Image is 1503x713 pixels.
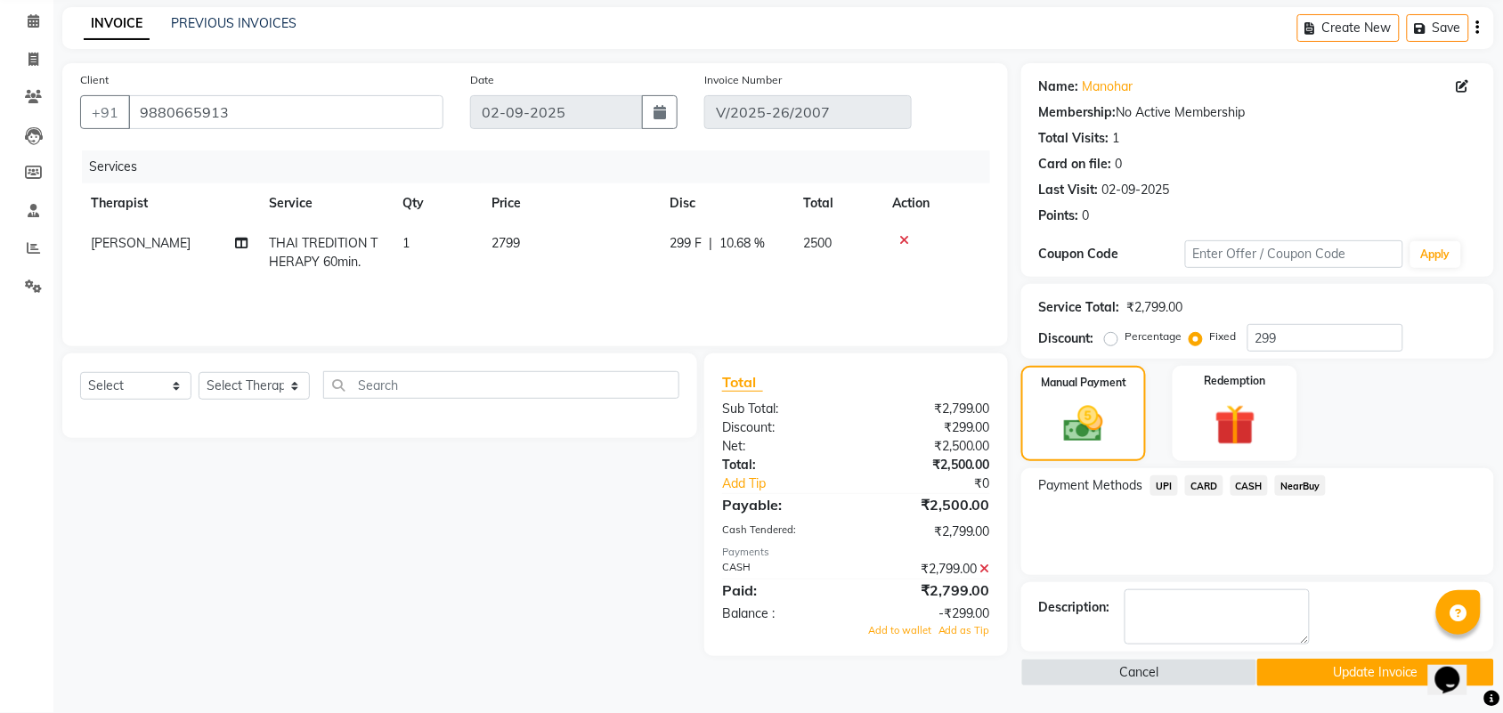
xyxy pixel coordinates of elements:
[1039,245,1185,263] div: Coupon Code
[1041,375,1126,391] label: Manual Payment
[722,373,763,392] span: Total
[1039,298,1120,317] div: Service Total:
[171,15,297,31] a: PREVIOUS INVOICES
[1039,207,1079,225] div: Points:
[856,494,1003,515] div: ₹2,500.00
[1039,329,1094,348] div: Discount:
[1039,77,1079,96] div: Name:
[80,95,130,129] button: +91
[938,624,990,636] span: Add as Tip
[803,235,832,251] span: 2500
[792,183,881,223] th: Total
[1297,14,1400,42] button: Create New
[1039,476,1143,495] span: Payment Methods
[856,560,1003,579] div: ₹2,799.00
[868,624,931,636] span: Add to wallet
[1113,129,1120,148] div: 1
[258,183,392,223] th: Service
[1083,207,1090,225] div: 0
[269,235,378,270] span: THAI TREDITION THERAPY 60min.
[856,579,1003,601] div: ₹2,799.00
[1083,77,1133,96] a: Manohar
[1257,659,1493,686] button: Update Invoice
[402,235,410,251] span: 1
[470,72,494,88] label: Date
[1428,642,1485,695] iframe: chat widget
[1125,328,1182,344] label: Percentage
[1185,475,1223,496] span: CARD
[1021,659,1257,686] button: Cancel
[1202,400,1269,450] img: _gift.svg
[1039,103,1476,122] div: No Active Membership
[1231,475,1269,496] span: CASH
[128,95,443,129] input: Search by Name/Mobile/Email/Code
[1052,401,1116,447] img: _cash.svg
[709,437,857,456] div: Net:
[709,474,881,493] a: Add Tip
[709,234,712,253] span: |
[1039,155,1112,174] div: Card on file:
[709,418,857,437] div: Discount:
[1102,181,1170,199] div: 02-09-2025
[392,183,481,223] th: Qty
[670,234,702,253] span: 299 F
[709,400,857,418] div: Sub Total:
[709,456,857,474] div: Total:
[1150,475,1178,496] span: UPI
[82,150,1003,183] div: Services
[80,72,109,88] label: Client
[881,183,990,223] th: Action
[80,183,258,223] th: Therapist
[1039,129,1109,148] div: Total Visits:
[1127,298,1183,317] div: ₹2,799.00
[1205,373,1266,389] label: Redemption
[856,400,1003,418] div: ₹2,799.00
[1116,155,1123,174] div: 0
[709,494,857,515] div: Payable:
[1039,598,1110,617] div: Description:
[856,437,1003,456] div: ₹2,500.00
[881,474,1003,493] div: ₹0
[1039,103,1117,122] div: Membership:
[719,234,765,253] span: 10.68 %
[709,604,857,623] div: Balance :
[1210,328,1237,344] label: Fixed
[91,235,191,251] span: [PERSON_NAME]
[84,8,150,40] a: INVOICE
[709,523,857,541] div: Cash Tendered:
[709,560,857,579] div: CASH
[856,523,1003,541] div: ₹2,799.00
[1185,240,1403,268] input: Enter Offer / Coupon Code
[492,235,520,251] span: 2799
[1039,181,1099,199] div: Last Visit:
[1275,475,1326,496] span: NearBuy
[856,418,1003,437] div: ₹299.00
[709,579,857,601] div: Paid:
[1410,241,1461,268] button: Apply
[659,183,792,223] th: Disc
[1407,14,1469,42] button: Save
[704,72,782,88] label: Invoice Number
[856,456,1003,474] div: ₹2,500.00
[481,183,659,223] th: Price
[722,545,990,560] div: Payments
[323,371,679,399] input: Search
[856,604,1003,623] div: -₹299.00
